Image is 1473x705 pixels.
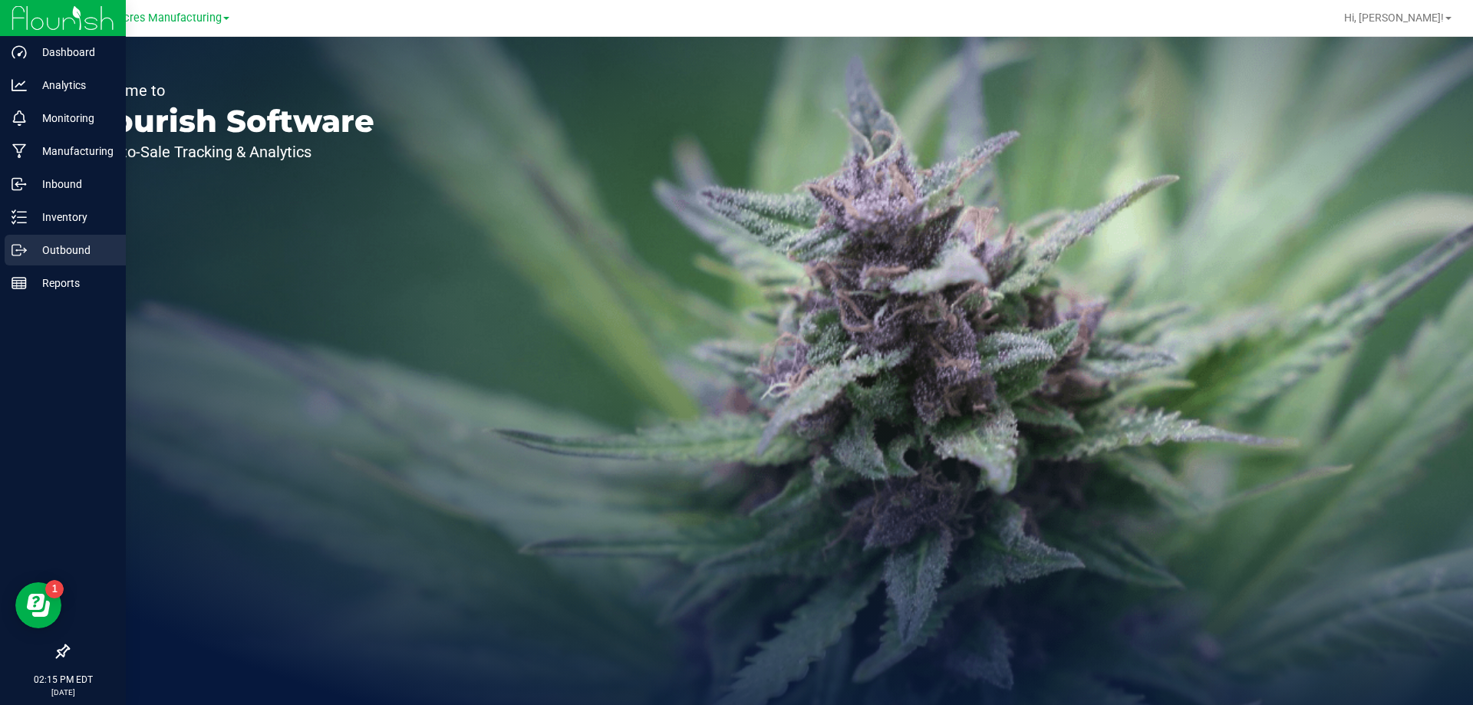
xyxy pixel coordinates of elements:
[27,208,119,226] p: Inventory
[12,275,27,291] inline-svg: Reports
[12,77,27,93] inline-svg: Analytics
[12,110,27,126] inline-svg: Monitoring
[12,176,27,192] inline-svg: Inbound
[27,274,119,292] p: Reports
[83,83,374,98] p: Welcome to
[1344,12,1444,24] span: Hi, [PERSON_NAME]!
[27,76,119,94] p: Analytics
[7,673,119,687] p: 02:15 PM EDT
[83,106,374,137] p: Flourish Software
[12,209,27,225] inline-svg: Inventory
[12,143,27,159] inline-svg: Manufacturing
[27,241,119,259] p: Outbound
[45,580,64,598] iframe: Resource center unread badge
[27,175,119,193] p: Inbound
[7,687,119,698] p: [DATE]
[27,142,119,160] p: Manufacturing
[84,12,222,25] span: Green Acres Manufacturing
[27,109,119,127] p: Monitoring
[27,43,119,61] p: Dashboard
[83,144,374,160] p: Seed-to-Sale Tracking & Analytics
[12,44,27,60] inline-svg: Dashboard
[15,582,61,628] iframe: Resource center
[12,242,27,258] inline-svg: Outbound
